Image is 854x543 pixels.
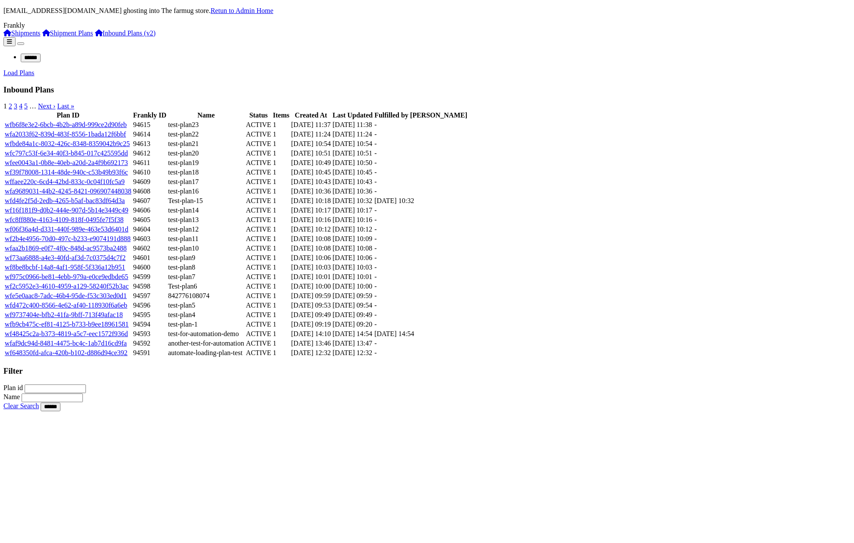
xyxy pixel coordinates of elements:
[168,111,244,120] th: Name
[133,225,167,234] td: 94604
[245,206,272,215] td: ACTIVE
[5,292,127,299] a: wfe5e0aac8-7adc-46b4-95de-f53c303ed0d1
[168,235,244,243] td: test-plan11
[272,140,290,148] td: 1
[42,29,93,37] a: Shipment Plans
[133,140,167,148] td: 94613
[9,102,12,110] a: 2
[374,178,468,186] td: -
[245,320,272,329] td: ACTIVE
[332,130,373,139] td: [DATE] 11:24
[272,282,290,291] td: 1
[133,273,167,281] td: 94599
[133,311,167,319] td: 94595
[374,273,468,281] td: -
[168,339,244,348] td: another-test-for-automation
[168,206,244,215] td: test-plan14
[245,254,272,262] td: ACTIVE
[168,311,244,319] td: test-plan4
[24,102,28,110] a: 5
[5,302,127,309] a: wfd472c400-8566-4e62-af40-118930f6a6eb
[3,22,851,29] div: Frankly
[272,301,290,310] td: 1
[291,187,331,196] td: [DATE] 10:36
[5,235,131,242] a: wf2b4e4956-70d0-497c-b233-e9074191d888
[374,216,468,224] td: -
[332,235,373,243] td: [DATE] 10:09
[291,149,331,158] td: [DATE] 10:51
[245,149,272,158] td: ACTIVE
[272,216,290,224] td: 1
[211,7,273,14] a: Retun to Admin Home
[168,244,244,253] td: test-plan10
[245,301,272,310] td: ACTIVE
[245,349,272,357] td: ACTIVE
[374,320,468,329] td: -
[5,149,128,157] a: wfc797c53f-6e34-40f3-b845-017c425595dd
[332,178,373,186] td: [DATE] 10:43
[5,168,128,176] a: wf39f78008-1314-48de-940c-c53b49b93f6c
[272,111,290,120] th: Items
[5,283,129,290] a: wf2c5952e3-4610-4959-a129-58240f52b3ac
[374,121,468,129] td: -
[272,292,290,300] td: 1
[245,111,272,120] th: Status
[168,254,244,262] td: test-plan9
[291,282,331,291] td: [DATE] 10:00
[133,187,167,196] td: 94608
[3,384,23,391] label: Plan id
[332,140,373,148] td: [DATE] 10:54
[5,264,125,271] a: wf8be8bcbf-14a8-4af1-958f-5f336a12b951
[133,178,167,186] td: 94609
[133,282,167,291] td: 94598
[168,168,244,177] td: test-plan18
[291,349,331,357] td: [DATE] 12:32
[5,206,128,214] a: wf16f181f9-d0b2-444e-907d-5b14e3449c49
[5,140,130,147] a: wfbde84a1c-8032-426c-8348-8359042b9c25
[272,178,290,186] td: 1
[133,263,167,272] td: 94600
[133,130,167,139] td: 94614
[374,187,468,196] td: -
[133,111,167,120] th: Frankly ID
[3,393,20,400] label: Name
[133,206,167,215] td: 94606
[5,121,127,128] a: wfb6f8e3e2-6bcb-4b2b-a89d-999ce2d90feb
[168,149,244,158] td: test-plan20
[332,330,373,338] td: [DATE] 14:54
[133,292,167,300] td: 94597
[3,402,39,410] a: Clear Search
[133,244,167,253] td: 94602
[168,140,244,148] td: test-plan21
[168,130,244,139] td: test-plan22
[133,121,167,129] td: 94615
[291,130,331,139] td: [DATE] 11:24
[291,178,331,186] td: [DATE] 10:43
[272,168,290,177] td: 1
[3,69,35,76] a: Load Plans
[332,263,373,272] td: [DATE] 10:03
[3,85,851,95] h3: Inbound Plans
[4,111,132,120] th: Plan ID
[332,197,373,205] td: [DATE] 10:32
[5,321,129,328] a: wfb9cb475c-ef81-4125-b733-b9ee18961581
[291,140,331,148] td: [DATE] 10:54
[272,330,290,338] td: 1
[133,301,167,310] td: 94596
[272,159,290,167] td: 1
[332,292,373,300] td: [DATE] 09:59
[272,225,290,234] td: 1
[5,178,125,185] a: wffaee220c-6cd4-42bd-833c-0c04f10fc5a9
[374,197,468,205] td: [DATE] 10:32
[332,339,373,348] td: [DATE] 13:47
[168,197,244,205] td: Test-plan-15
[245,292,272,300] td: ACTIVE
[133,159,167,167] td: 94611
[245,282,272,291] td: ACTIVE
[5,254,126,261] a: wf73aa6888-a4e3-40fd-af3d-7c0375d4c7f2
[168,273,244,281] td: test-plan7
[332,320,373,329] td: [DATE] 09:20
[291,197,331,205] td: [DATE] 10:18
[245,339,272,348] td: ACTIVE
[291,168,331,177] td: [DATE] 10:45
